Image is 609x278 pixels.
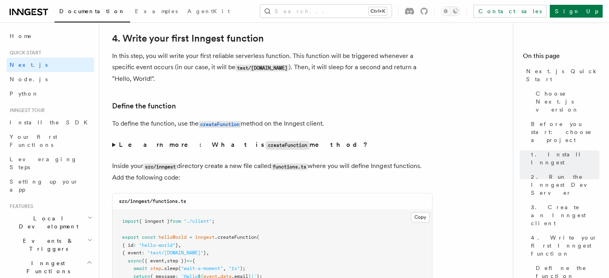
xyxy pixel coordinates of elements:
[528,230,599,261] a: 4. Write your first Inngest function
[195,234,215,240] span: inngest
[10,156,77,170] span: Leveraging Steps
[6,214,87,230] span: Local Development
[6,29,94,43] a: Home
[112,139,432,151] summary: Learn more: What iscreateFunctionmethod?
[164,258,167,263] span: ,
[526,67,599,83] span: Next.js Quick Start
[133,265,147,271] span: await
[531,234,599,258] span: 4. Write your first Inngest function
[441,6,460,16] button: Toggle dark mode
[531,173,599,197] span: 2. Run the Inngest Dev Server
[6,152,94,174] a: Leveraging Steps
[523,51,599,64] h4: On this page
[531,120,599,144] span: Before you start: choose a project
[122,242,133,248] span: { id
[215,234,257,240] span: .createFunction
[265,141,310,150] code: createFunction
[229,265,240,271] span: "1s"
[135,8,178,14] span: Examples
[133,242,136,248] span: :
[122,234,139,240] span: export
[59,8,125,14] span: Documentation
[411,212,430,222] button: Copy
[199,120,241,127] a: createFunction
[6,50,41,56] span: Quick start
[6,203,33,210] span: Features
[139,242,175,248] span: "hello-world"
[528,170,599,200] a: 2. Run the Inngest Dev Server
[112,100,176,112] a: Define the function
[6,107,45,114] span: Inngest tour
[142,250,145,255] span: :
[536,90,599,114] span: Choose Next.js version
[143,163,177,170] code: src/inngest
[6,58,94,72] a: Next.js
[271,163,308,170] code: functions.ts
[6,115,94,130] a: Install the SDK
[167,258,187,263] span: step })
[192,258,195,263] span: {
[6,237,87,253] span: Events & Triggers
[112,33,264,44] a: 4. Write your first Inngest function
[10,90,39,97] span: Python
[199,121,241,128] code: createFunction
[550,5,603,18] a: Sign Up
[6,130,94,152] a: Your first Functions
[184,218,212,224] span: "./client"
[112,118,432,130] p: To define the function, use the method on the Inngest client.
[170,218,181,224] span: from
[10,62,48,68] span: Next.js
[206,250,209,255] span: ,
[203,250,206,255] span: }
[122,250,142,255] span: { event
[183,2,235,22] a: AgentKit
[531,150,599,166] span: 1. Install Inngest
[10,76,48,82] span: Node.js
[142,234,156,240] span: const
[10,32,32,40] span: Home
[6,86,94,101] a: Python
[128,258,142,263] span: async
[260,5,392,18] button: Search...Ctrl+K
[161,265,178,271] span: .sleep
[178,242,181,248] span: ,
[119,198,186,204] code: src/inngest/functions.ts
[528,200,599,230] a: 3. Create an Inngest client
[178,265,181,271] span: (
[240,265,245,271] span: );
[181,265,223,271] span: "wait-a-moment"
[112,160,432,183] p: Inside your directory create a new file called where you will define Inngest functions. Add the f...
[223,265,226,271] span: ,
[119,141,369,148] strong: Learn more: What is method?
[533,86,599,117] a: Choose Next.js version
[142,258,164,263] span: ({ event
[189,234,192,240] span: =
[6,72,94,86] a: Node.js
[473,5,547,18] a: Contact sales
[6,174,94,197] a: Setting up your app
[187,258,192,263] span: =>
[10,134,57,148] span: Your first Functions
[122,218,139,224] span: import
[6,234,94,256] button: Events & Triggers
[159,234,187,240] span: helloWorld
[523,64,599,86] a: Next.js Quick Start
[235,64,289,71] code: test/[DOMAIN_NAME]
[130,2,183,22] a: Examples
[10,178,78,193] span: Setting up your app
[531,203,599,227] span: 3. Create an Inngest client
[54,2,130,22] a: Documentation
[528,147,599,170] a: 1. Install Inngest
[139,218,170,224] span: { inngest }
[187,8,230,14] span: AgentKit
[6,211,94,234] button: Local Development
[147,250,203,255] span: "test/[DOMAIN_NAME]"
[369,7,387,15] kbd: Ctrl+K
[150,265,161,271] span: step
[112,50,432,84] p: In this step, you will write your first reliable serverless function. This function will be trigg...
[10,119,92,126] span: Install the SDK
[528,117,599,147] a: Before you start: choose a project
[212,218,215,224] span: ;
[257,234,259,240] span: (
[6,259,86,275] span: Inngest Functions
